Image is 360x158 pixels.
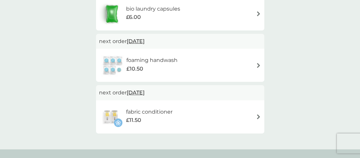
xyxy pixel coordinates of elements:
h6: foaming handwash [126,56,178,65]
span: £10.50 [126,65,143,73]
span: £6.00 [126,13,141,22]
img: arrow right [256,63,261,68]
p: next order [99,37,261,46]
span: £11.50 [126,116,141,125]
img: arrow right [256,114,261,119]
img: arrow right [256,11,261,16]
span: [DATE] [127,86,145,99]
p: next order [99,88,261,97]
img: fabric conditioner [99,105,122,129]
img: foaming handwash [99,54,126,77]
h6: fabric conditioner [126,108,173,116]
img: bio laundry capsules [99,2,124,26]
span: [DATE] [127,35,145,48]
h6: bio laundry capsules [126,5,180,13]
